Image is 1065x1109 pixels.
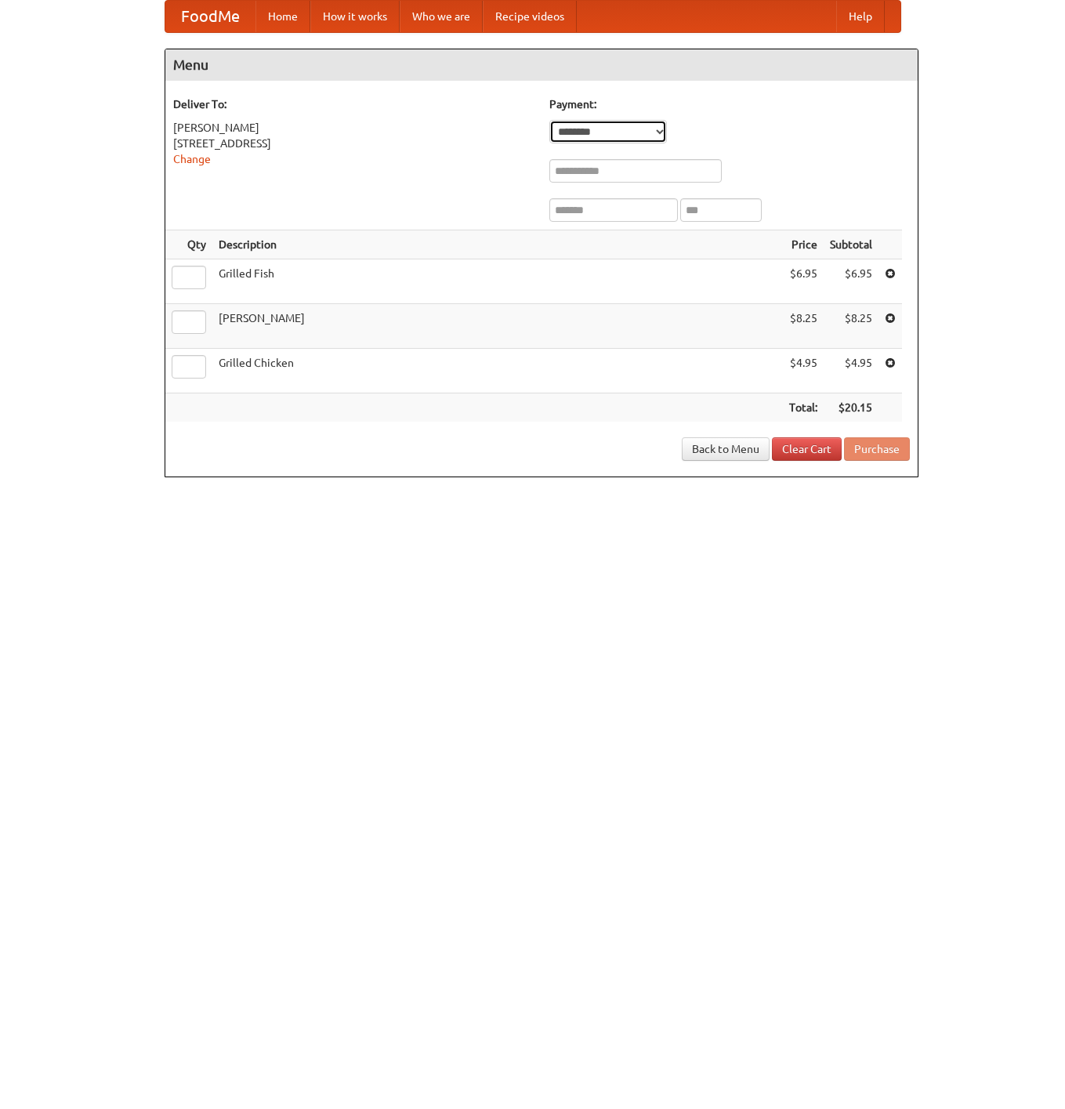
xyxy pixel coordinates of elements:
a: Help [836,1,885,32]
a: FoodMe [165,1,255,32]
a: Change [173,153,211,165]
a: Clear Cart [772,437,842,461]
td: [PERSON_NAME] [212,304,783,349]
td: Grilled Fish [212,259,783,304]
h5: Payment: [549,96,910,112]
th: Qty [165,230,212,259]
a: Back to Menu [682,437,770,461]
td: $6.95 [783,259,824,304]
th: Total: [783,393,824,422]
a: How it works [310,1,400,32]
th: Subtotal [824,230,878,259]
a: Home [255,1,310,32]
h5: Deliver To: [173,96,534,112]
td: $8.25 [783,304,824,349]
div: [STREET_ADDRESS] [173,136,534,151]
a: Who we are [400,1,483,32]
a: Recipe videos [483,1,577,32]
td: Grilled Chicken [212,349,783,393]
td: $4.95 [824,349,878,393]
th: Price [783,230,824,259]
th: Description [212,230,783,259]
td: $8.25 [824,304,878,349]
button: Purchase [844,437,910,461]
div: [PERSON_NAME] [173,120,534,136]
h4: Menu [165,49,918,81]
td: $6.95 [824,259,878,304]
th: $20.15 [824,393,878,422]
td: $4.95 [783,349,824,393]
